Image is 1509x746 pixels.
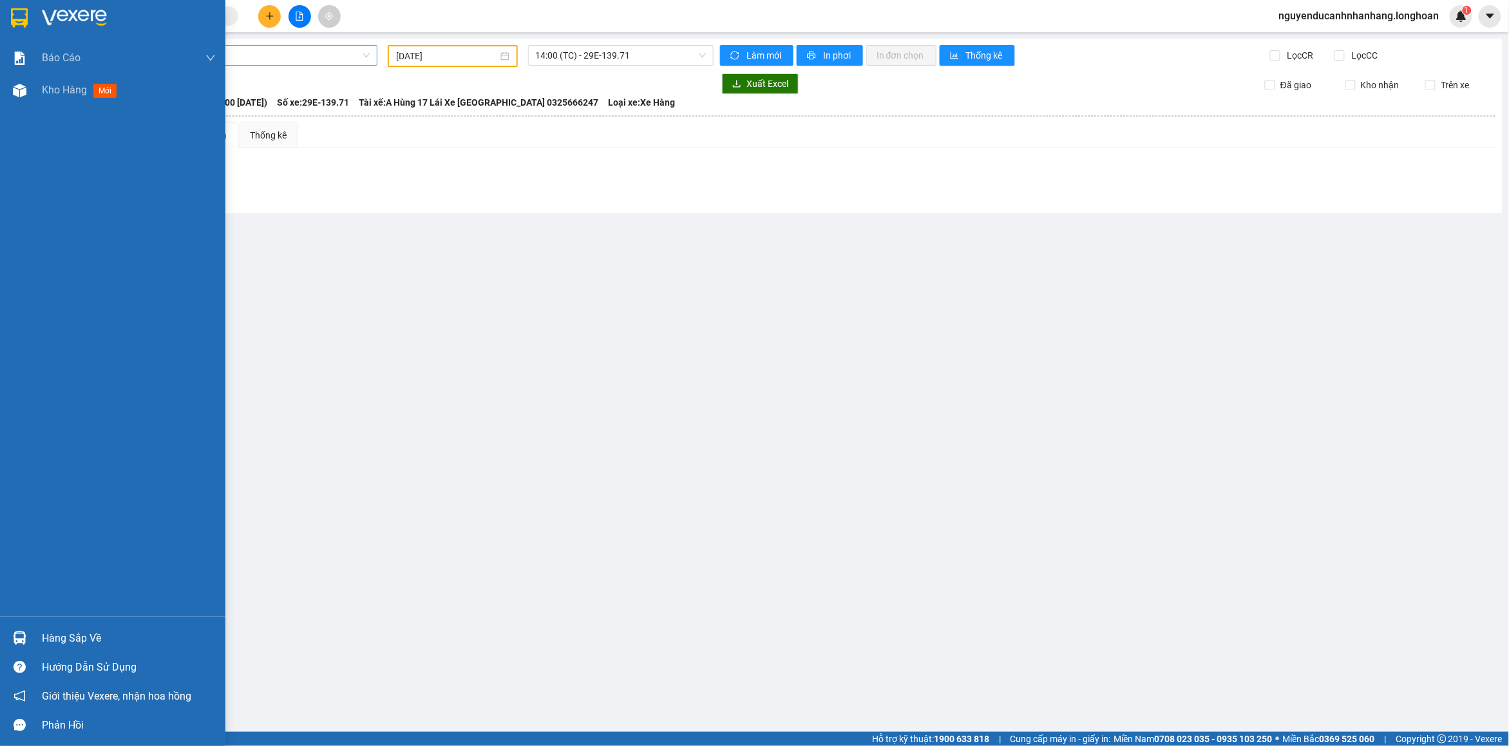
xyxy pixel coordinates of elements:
span: Lọc CC [1347,48,1380,62]
strong: 1900 633 818 [934,734,989,744]
span: message [14,719,26,731]
span: 14:00 (TC) - 29E-139.71 [536,46,707,65]
span: | [999,732,1001,746]
button: downloadXuất Excel [722,73,799,94]
strong: 0708 023 035 - 0935 103 250 [1155,734,1273,744]
img: logo-vxr [11,8,28,28]
span: Số xe: 29E-139.71 [277,95,349,110]
button: plus [258,5,281,28]
div: Phản hồi [42,716,216,735]
span: Cung cấp máy in - giấy in: [1011,732,1111,746]
span: sync [730,51,741,61]
button: aim [318,5,341,28]
button: bar-chartThống kê [940,45,1015,66]
span: bar-chart [950,51,961,61]
button: printerIn phơi [797,45,863,66]
span: Làm mới [746,48,783,62]
span: Kho nhận [1356,78,1405,92]
span: nguyenducanhnhanhang.longhoan [1269,8,1450,24]
img: icon-new-feature [1456,10,1467,22]
span: Giới thiệu Vexere, nhận hoa hồng [42,688,191,704]
strong: PHIẾU DÁN LÊN HÀNG [86,6,255,23]
sup: 1 [1463,6,1472,15]
span: Hỗ trợ kỹ thuật: [872,732,989,746]
span: CÔNG TY TNHH CHUYỂN PHÁT NHANH BẢO AN [112,44,236,67]
div: Hàng sắp về [42,629,216,648]
span: Lọc CR [1282,48,1316,62]
span: Loại xe: Xe Hàng [608,95,675,110]
div: Thống kê [250,128,287,142]
span: question-circle [14,661,26,673]
span: down [205,53,216,63]
span: Miền Bắc [1283,732,1375,746]
span: Trên xe [1436,78,1474,92]
span: printer [807,51,818,61]
input: 09/10/2025 [396,49,498,63]
span: | [1385,732,1387,746]
span: Thống kê [966,48,1005,62]
span: Tài xế: A Hùng 17 Lái Xe [GEOGRAPHIC_DATA] 0325666247 [359,95,598,110]
span: copyright [1438,734,1447,743]
img: solution-icon [13,52,26,65]
span: Đã giao [1275,78,1316,92]
span: Báo cáo [42,50,81,66]
button: file-add [289,5,311,28]
span: plus [265,12,274,21]
span: mới [93,84,117,98]
span: caret-down [1485,10,1496,22]
button: In đơn chọn [866,45,936,66]
img: warehouse-icon [13,84,26,97]
span: Ngày in phiếu: 17:14 ngày [81,26,260,39]
strong: 0369 525 060 [1320,734,1375,744]
span: notification [14,690,26,702]
button: syncLàm mới [720,45,793,66]
span: Miền Nam [1114,732,1273,746]
span: ⚪️ [1276,736,1280,741]
span: 1 [1465,6,1469,15]
strong: CSKH: [35,44,68,55]
button: caret-down [1479,5,1501,28]
span: aim [325,12,334,21]
span: Kho hàng [42,84,87,96]
div: Hướng dẫn sử dụng [42,658,216,677]
img: warehouse-icon [13,631,26,645]
span: [PHONE_NUMBER] [5,44,98,66]
span: In phơi [823,48,853,62]
span: file-add [295,12,304,21]
span: Mã đơn: VPTX1410250023 [5,78,195,95]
